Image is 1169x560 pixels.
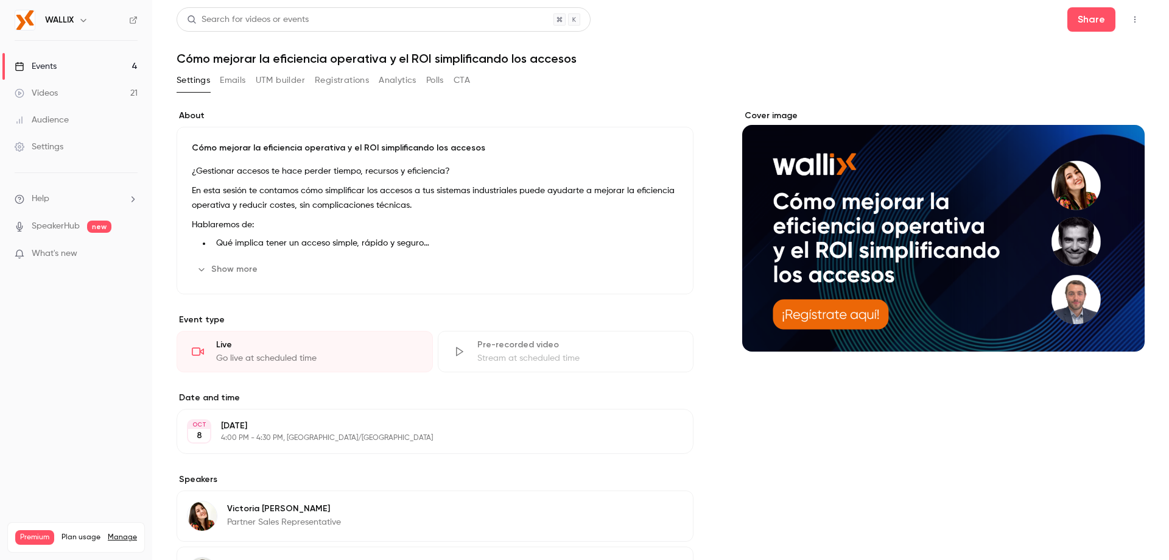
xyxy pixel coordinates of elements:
span: What's new [32,247,77,260]
div: Pre-recorded video [477,339,679,351]
p: Event type [177,314,693,326]
div: Live [216,339,418,351]
p: ¿Gestionar accesos te hace perder tiempo, recursos y eficiencia? [192,164,678,179]
span: Plan usage [61,533,100,542]
button: Registrations [315,71,369,90]
button: Analytics [379,71,416,90]
p: Cómo mejorar la eficiencia operativa y el ROI simplificando los accesos [192,142,678,154]
span: new [87,221,111,233]
div: Stream at scheduled time [477,352,679,364]
div: Events [15,60,57,73]
label: About [177,110,693,122]
div: Go live at scheduled time [216,352,418,364]
li: help-dropdown-opener [15,193,138,205]
button: Share [1067,7,1115,32]
label: Cover image [742,110,1145,122]
label: Date and time [177,392,693,404]
section: Cover image [742,110,1145,352]
div: Audience [15,114,69,126]
button: Show more [192,260,265,279]
li: Qué implica tener un acceso simple, rápido y seguro [211,237,678,250]
button: Settings [177,71,210,90]
div: Pre-recorded videoStream at scheduled time [438,331,694,372]
p: Hablaremos de: [192,218,678,232]
img: WALLIX [15,10,35,30]
button: CTA [454,71,470,90]
p: 4:00 PM - 4:30 PM, [GEOGRAPHIC_DATA]/[GEOGRAPHIC_DATA] [221,433,629,443]
div: OCT [188,420,210,429]
div: Victoria HernándezVictoria [PERSON_NAME]Partner Sales Representative [177,491,693,542]
h1: Cómo mejorar la eficiencia operativa y el ROI simplificando los accesos [177,51,1145,66]
p: [DATE] [221,420,629,432]
button: Polls [426,71,444,90]
img: Victoria Hernández [188,502,217,531]
div: LiveGo live at scheduled time [177,331,433,372]
span: Premium [15,530,54,545]
span: Help [32,193,49,205]
h6: WALLIX [45,14,74,26]
p: Partner Sales Representative [227,516,341,528]
div: Videos [15,87,58,99]
iframe: Noticeable Trigger [123,249,138,260]
p: En esta sesión te contamos cómo simplificar los accesos a tus sistemas industriales puede ayudart... [192,183,678,213]
button: Emails [220,71,245,90]
a: Manage [108,533,137,542]
div: Search for videos or events [187,13,309,26]
p: 8 [197,430,202,442]
a: SpeakerHub [32,220,80,233]
p: Victoria [PERSON_NAME] [227,503,341,515]
button: UTM builder [256,71,305,90]
label: Speakers [177,473,693,486]
div: Settings [15,141,63,153]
